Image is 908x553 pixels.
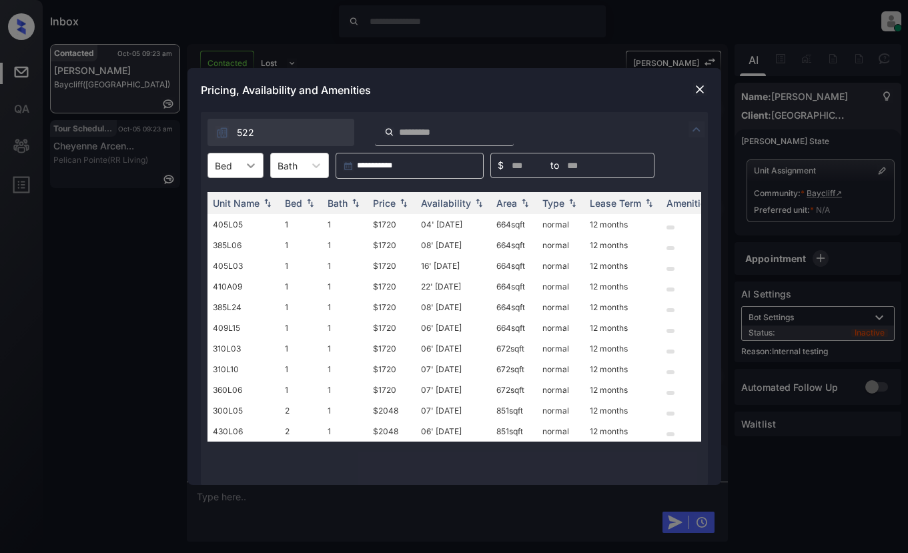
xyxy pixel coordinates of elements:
td: 851 sqft [491,400,537,421]
td: 664 sqft [491,255,537,276]
div: Bath [328,197,348,209]
td: 06' [DATE] [416,338,491,359]
span: 522 [237,125,254,140]
td: $1720 [368,359,416,380]
td: 06' [DATE] [416,318,491,338]
td: 07' [DATE] [416,359,491,380]
td: 1 [280,276,322,297]
td: 1 [322,400,368,421]
div: Bed [285,197,302,209]
td: 1 [280,235,322,255]
td: normal [537,318,584,338]
td: 04' [DATE] [416,214,491,235]
img: sorting [304,199,317,208]
td: $1720 [368,338,416,359]
td: 385L24 [207,297,280,318]
td: 1 [322,214,368,235]
td: 1 [280,338,322,359]
td: normal [537,380,584,400]
td: 1 [322,338,368,359]
td: 1 [322,380,368,400]
td: $1720 [368,214,416,235]
td: 08' [DATE] [416,297,491,318]
td: 1 [322,297,368,318]
td: 1 [280,297,322,318]
img: icon-zuma [215,126,229,139]
td: 12 months [584,297,661,318]
td: 409L15 [207,318,280,338]
td: 1 [322,255,368,276]
td: 405L05 [207,214,280,235]
td: 12 months [584,255,661,276]
td: normal [537,235,584,255]
td: $1720 [368,235,416,255]
td: 16' [DATE] [416,255,491,276]
div: Availability [421,197,471,209]
td: 1 [322,318,368,338]
td: 1 [322,421,368,442]
img: sorting [349,199,362,208]
img: sorting [518,199,532,208]
td: 385L06 [207,235,280,255]
td: 1 [280,214,322,235]
td: $2048 [368,421,416,442]
td: normal [537,255,584,276]
td: 360L06 [207,380,280,400]
td: 07' [DATE] [416,380,491,400]
td: 2 [280,400,322,421]
td: normal [537,338,584,359]
td: normal [537,297,584,318]
td: 07' [DATE] [416,400,491,421]
span: to [550,158,559,173]
td: 300L05 [207,400,280,421]
td: 12 months [584,421,661,442]
td: 1 [322,235,368,255]
td: 1 [322,359,368,380]
td: 851 sqft [491,421,537,442]
div: Area [496,197,517,209]
td: 2 [280,421,322,442]
td: 664 sqft [491,214,537,235]
div: Lease Term [590,197,641,209]
td: 12 months [584,400,661,421]
td: 405L03 [207,255,280,276]
td: 430L06 [207,421,280,442]
img: icon-zuma [689,121,705,137]
td: 664 sqft [491,297,537,318]
span: $ [498,158,504,173]
td: 1 [322,276,368,297]
td: $1720 [368,276,416,297]
img: sorting [566,199,579,208]
td: 12 months [584,359,661,380]
td: $1720 [368,255,416,276]
td: 12 months [584,235,661,255]
td: $1720 [368,318,416,338]
td: 664 sqft [491,235,537,255]
td: 672 sqft [491,338,537,359]
img: sorting [472,199,486,208]
div: Unit Name [213,197,260,209]
td: 1 [280,359,322,380]
td: 410A09 [207,276,280,297]
td: 08' [DATE] [416,235,491,255]
td: 672 sqft [491,359,537,380]
td: 664 sqft [491,318,537,338]
td: 1 [280,380,322,400]
img: icon-zuma [384,126,394,138]
td: normal [537,421,584,442]
td: 12 months [584,214,661,235]
td: 06' [DATE] [416,421,491,442]
td: 310L03 [207,338,280,359]
td: 664 sqft [491,276,537,297]
img: sorting [642,199,656,208]
img: sorting [261,199,274,208]
td: normal [537,400,584,421]
td: normal [537,214,584,235]
td: 12 months [584,380,661,400]
img: sorting [397,199,410,208]
td: 310L10 [207,359,280,380]
img: close [693,83,707,96]
td: $1720 [368,297,416,318]
td: 1 [280,255,322,276]
div: Type [542,197,564,209]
